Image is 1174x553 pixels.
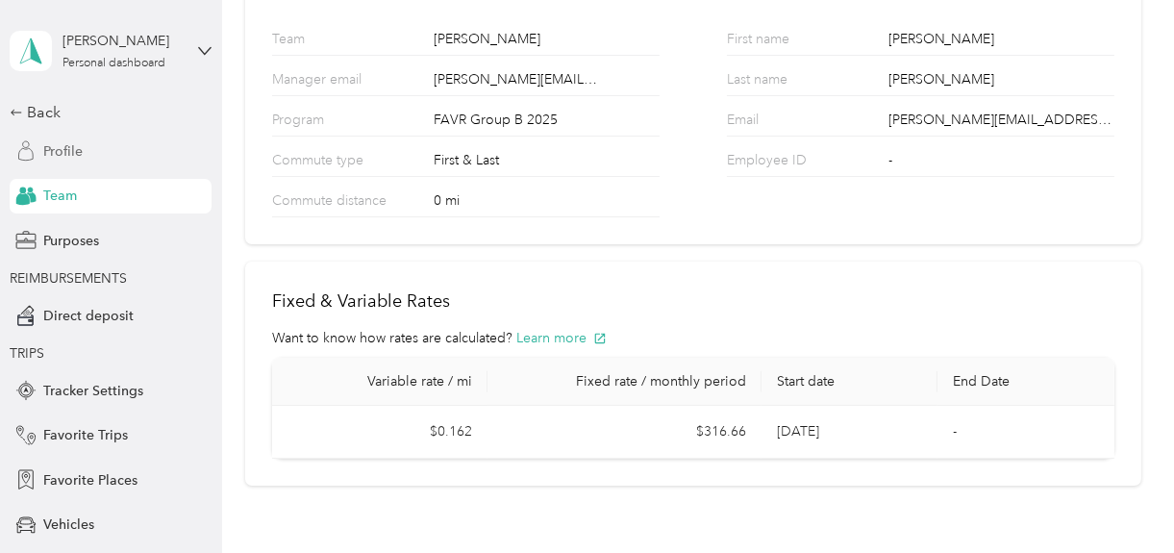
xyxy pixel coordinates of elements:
[62,31,183,51] div: [PERSON_NAME]
[727,69,875,95] p: Last name
[10,270,127,287] span: REIMBURSEMENTS
[43,381,143,401] span: Tracker Settings
[272,406,487,459] td: $0.162
[434,29,660,55] div: [PERSON_NAME]
[43,515,94,535] span: Vehicles
[43,470,137,490] span: Favorite Places
[43,231,99,251] span: Purposes
[1066,445,1174,553] iframe: Everlance-gr Chat Button Frame
[272,358,487,406] th: Variable rate / mi
[272,190,420,216] p: Commute distance
[272,289,1113,314] h2: Fixed & Variable Rates
[487,406,762,459] td: $316.66
[10,345,44,362] span: TRIPS
[762,358,937,406] th: Start date
[487,358,762,406] th: Fixed rate / monthly period
[937,358,1113,406] th: End Date
[762,406,937,459] td: [DATE]
[43,141,83,162] span: Profile
[272,328,1113,348] div: Want to know how rates are calculated?
[434,110,660,136] div: FAVR Group B 2025
[272,69,420,95] p: Manager email
[937,406,1113,459] td: -
[727,29,875,55] p: First name
[727,110,875,136] p: Email
[516,328,607,348] button: Learn more
[272,150,420,176] p: Commute type
[62,58,165,69] div: Personal dashboard
[727,150,875,176] p: Employee ID
[272,110,420,136] p: Program
[888,150,1114,176] div: -
[888,69,1114,95] div: [PERSON_NAME]
[272,29,420,55] p: Team
[888,110,1114,136] div: [PERSON_NAME][EMAIL_ADDRESS][PERSON_NAME][DOMAIN_NAME]
[888,29,1114,55] div: [PERSON_NAME]
[43,186,77,206] span: Team
[434,69,603,89] span: [PERSON_NAME][EMAIL_ADDRESS][PERSON_NAME][DOMAIN_NAME]
[434,150,660,176] div: First & Last
[43,306,134,326] span: Direct deposit
[10,101,202,124] div: Back
[434,190,660,216] div: 0 mi
[43,425,128,445] span: Favorite Trips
